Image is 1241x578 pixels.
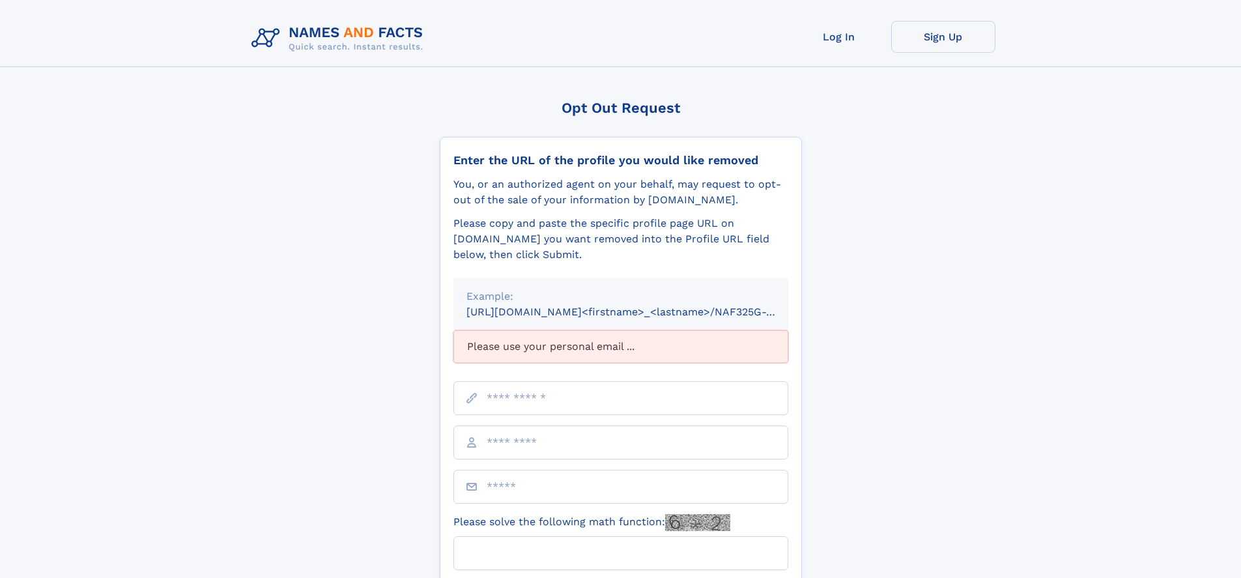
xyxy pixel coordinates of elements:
div: Please use your personal email ... [453,330,788,363]
div: You, or an authorized agent on your behalf, may request to opt-out of the sale of your informatio... [453,177,788,208]
div: Enter the URL of the profile you would like removed [453,153,788,167]
label: Please solve the following math function: [453,514,730,531]
img: Logo Names and Facts [246,21,434,56]
a: Sign Up [891,21,995,53]
div: Please copy and paste the specific profile page URL on [DOMAIN_NAME] you want removed into the Pr... [453,216,788,263]
a: Log In [787,21,891,53]
div: Opt Out Request [440,100,802,116]
div: Example: [466,289,775,304]
small: [URL][DOMAIN_NAME]<firstname>_<lastname>/NAF325G-xxxxxxxx [466,306,813,318]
